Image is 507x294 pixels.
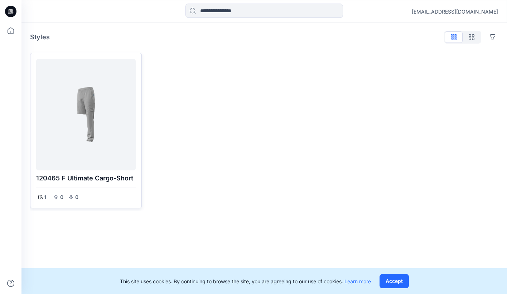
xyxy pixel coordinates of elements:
[412,8,498,15] div: [EMAIL_ADDRESS][DOMAIN_NAME]
[344,278,371,284] a: Learn more
[380,274,409,288] button: Accept
[36,173,136,183] p: 120465 F Ultimate Cargo-short
[487,31,498,43] button: Options
[30,32,50,42] p: Styles
[44,193,46,201] p: 1
[59,193,64,201] p: 0
[74,193,79,201] p: 0
[120,278,371,285] p: This site uses cookies. By continuing to browse the site, you are agreeing to our use of cookies.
